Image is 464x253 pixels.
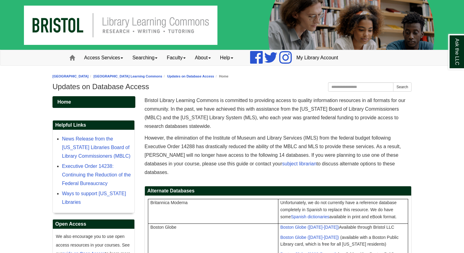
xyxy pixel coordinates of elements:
h2: Alternate Databases [145,186,411,196]
span: However, the elimination of the Institute of Museum and Library Services (IMLS) from the federal ... [145,135,401,175]
a: Boston Globe ([DATE]-[DATE]) [280,235,339,240]
a: [GEOGRAPHIC_DATA] Learning Commons [94,74,162,78]
li: Home [214,73,229,79]
a: Updates on Database Access [167,74,214,78]
button: Search [393,82,412,92]
h2: Open Access [53,219,134,229]
a: subject librarian [282,161,316,166]
a: Home [52,96,135,108]
a: [GEOGRAPHIC_DATA] [52,74,89,78]
a: My Library Account [292,50,343,65]
a: Spanish dictionaries [291,214,329,219]
nav: breadcrumb [52,73,412,79]
span: Unfortunately, we do not currently have a reference database completely in Spanish to replace thi... [280,200,397,219]
a: Executive Order 14238: Continuing the Reduction of the Federal Bureaucracy [62,164,131,186]
a: Help [215,50,238,65]
a: News Release from the [US_STATE] Libraries Board of Library Commissioners (MBLC) [62,136,130,159]
a: Boston Globe ([DATE]-[DATE]) [280,225,339,230]
a: Ways to support [US_STATE] Libraries [62,191,126,205]
a: Searching [128,50,162,65]
h1: Updates on Database Access [52,82,412,91]
span: Bristol Library Learning Commons is committed to providing access to quality information resource... [145,98,405,129]
span: Home [57,99,71,105]
span: Britannica Moderna [150,200,188,205]
span: Available through Bristol LLC [280,225,394,230]
a: Faculty [162,50,190,65]
h2: Helpful Links [53,121,134,130]
span: Boston Globe [150,225,176,230]
a: Access Services [79,50,128,65]
a: About [190,50,215,65]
